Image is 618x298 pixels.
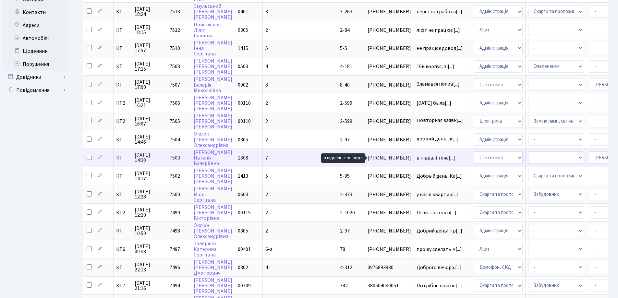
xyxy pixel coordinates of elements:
[368,137,411,142] span: [PHONE_NUMBER]
[265,27,268,34] span: 2
[3,6,68,19] a: Контакти
[3,58,68,71] a: Порушення
[417,63,454,70] span: 16й корпус, зі[...]
[194,3,232,21] a: Смульський[PERSON_NAME][PERSON_NAME]
[116,247,129,252] span: КТ6
[265,282,267,289] span: -
[116,9,129,14] span: КТ
[194,76,232,94] a: [PERSON_NAME]ВалеріяМиколаївна
[238,100,251,107] span: 00110
[116,192,129,197] span: КТ
[340,191,352,198] span: 2-373
[417,100,451,107] span: [DATE] была[...]
[194,131,232,149] a: Оксіон[PERSON_NAME]Олександрівна
[194,240,216,258] a: ЗаверюхаКатеринаСергіївна
[135,43,164,53] span: [DATE] 17:57
[194,149,232,167] a: [PERSON_NAME]НаталіяВалеріївна
[135,152,164,163] span: [DATE] 14:30
[116,265,129,270] span: КТ
[116,101,129,106] span: КТ2
[194,21,221,39] a: ПрисяжнюкЛіліяІванівна
[194,39,232,57] a: [PERSON_NAME]ІннаСергіївна
[135,171,164,181] span: [DATE] 14:17
[116,82,129,88] span: КТ
[238,63,248,70] span: 0503
[368,265,411,270] span: 0976893930
[170,282,180,289] span: 7494
[238,118,251,125] span: 00110
[417,154,455,161] span: в підвалі тече[...]
[417,27,460,34] span: ліфт не працює.[...]
[368,192,411,197] span: [PHONE_NUMBER]
[417,80,460,88] span: Зламався полив[...]
[417,209,456,216] span: Після того як н[...]
[265,63,268,70] span: 4
[135,134,164,145] span: [DATE] 14:46
[194,167,232,185] a: [PERSON_NAME][PERSON_NAME][PERSON_NAME]
[135,61,164,72] span: [DATE] 17:15
[340,264,352,271] span: 4-312
[265,136,268,143] span: 2
[368,46,411,51] span: [PHONE_NUMBER]
[417,173,462,180] span: Добрый день. Ка[...]
[135,116,164,126] span: [DATE] 16:07
[368,28,411,33] span: [PHONE_NUMBER]
[116,46,129,51] span: КТ
[135,226,164,236] span: [DATE] 10:50
[170,8,180,15] span: 7513
[116,28,129,33] span: КТ
[340,45,347,52] span: 5-5
[170,45,180,52] span: 7510
[116,210,129,215] span: КТ2
[170,154,180,161] span: 7503
[238,27,248,34] span: 0305
[194,277,232,295] a: [PERSON_NAME][PERSON_NAME][PERSON_NAME]
[340,246,345,253] span: 78
[340,118,352,125] span: 2-599
[340,81,350,89] span: 8-40
[135,25,164,35] span: [DATE] 18:15
[170,246,180,253] span: 7497
[238,246,251,253] span: 00401
[265,209,268,216] span: 2
[194,94,232,112] a: [PERSON_NAME][PERSON_NAME][PERSON_NAME]
[116,155,129,161] span: КТ
[238,81,248,89] span: 0902
[265,173,268,180] span: 5
[417,282,462,289] span: Потрібне поясне[...]
[238,136,248,143] span: 0305
[194,57,232,76] a: [PERSON_NAME][PERSON_NAME][PERSON_NAME]
[3,19,68,32] a: Адреси
[417,45,463,52] span: не працює довод[...]
[238,264,248,271] span: 0802
[265,246,273,253] span: 6-а
[116,228,129,233] span: КТ
[368,210,411,215] span: [PHONE_NUMBER]
[417,246,462,253] span: прошу сделать м[...]
[135,280,164,291] span: [DATE] 21:16
[3,45,68,58] a: Щоденник
[265,154,268,161] span: 7
[340,27,350,34] span: 2-84
[3,84,68,97] a: Повідомлення
[238,8,248,15] span: 0401
[170,100,180,107] span: 7506
[194,185,232,204] a: [PERSON_NAME]МаріяСергіївна
[265,191,268,198] span: 2
[238,191,248,198] span: 0603
[238,209,251,216] span: 00115
[170,118,180,125] span: 7505
[170,136,180,143] span: 7504
[194,222,232,240] a: Оксіон[PERSON_NAME]Олександрівна
[170,209,180,216] span: 7499
[368,9,411,14] span: [PHONE_NUMBER]
[116,64,129,69] span: КТ
[368,247,411,252] span: [PHONE_NUMBER]
[340,173,350,180] span: 5-95
[170,63,180,70] span: 7508
[265,45,268,52] span: 5
[265,227,268,234] span: 2
[321,153,365,163] div: в підвалі тече вода
[135,244,164,254] span: [DATE] 09:43
[170,191,180,198] span: 7500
